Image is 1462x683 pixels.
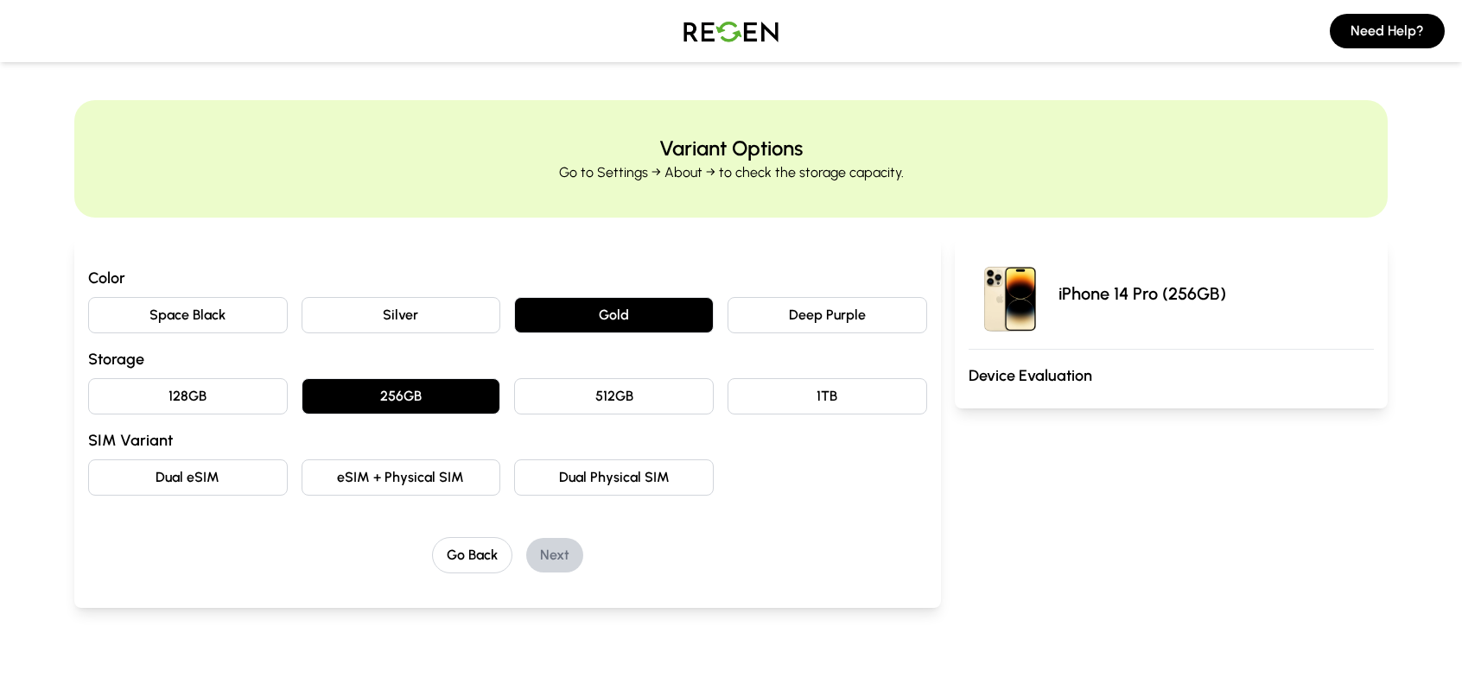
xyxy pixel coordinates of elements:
button: 512GB [514,378,714,414]
h2: Variant Options [659,135,803,162]
img: iPhone 14 Pro [969,252,1052,335]
button: Next [526,538,583,572]
button: 256GB [302,378,501,414]
button: Space Black [88,297,288,333]
button: Gold [514,297,714,333]
button: Silver [302,297,501,333]
button: Dual eSIM [88,459,288,496]
button: Need Help? [1330,14,1445,48]
h3: Color [88,266,927,290]
p: iPhone 14 Pro (256GB) [1058,281,1226,306]
button: Deep Purple [728,297,927,333]
p: Go to Settings → About → to check the storage capacity. [559,162,904,183]
button: 128GB [88,378,288,414]
button: Dual Physical SIM [514,459,714,496]
h3: Device Evaluation [969,364,1374,388]
h3: Storage [88,347,927,371]
button: eSIM + Physical SIM [302,459,501,496]
h3: SIM Variant [88,428,927,452]
button: 1TB [728,378,927,414]
img: Logo [671,7,791,55]
button: Go Back [432,537,512,573]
